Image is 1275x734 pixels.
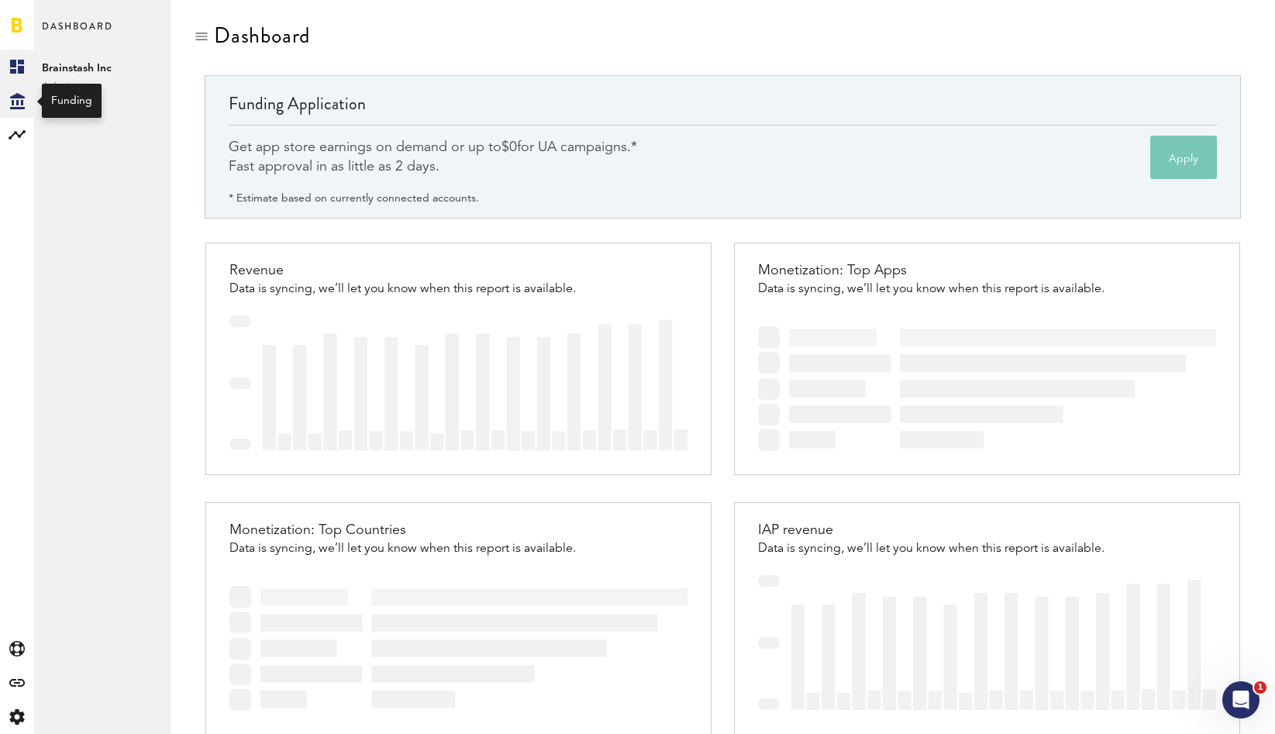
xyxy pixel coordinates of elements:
div: Data is syncing, we’ll let you know when this report is available. [758,542,1104,556]
div: Data is syncing, we’ll let you know when this report is available. [229,282,576,296]
span: 1 [1254,681,1266,694]
div: Data is syncing, we’ll let you know when this report is available. [229,542,576,556]
span: Support [33,11,88,25]
img: bar-chart-stub.svg [229,315,687,451]
img: horizontal-chart-stub.svg [758,326,1216,451]
div: Monetization: Top Countries [229,519,576,542]
div: Funding [51,93,92,109]
div: Dashboard [214,23,310,48]
img: horizontal-chart-stub.svg [229,586,687,711]
div: Get app store earnings on demand or up to for UA campaigns.* Fast approval in as little as 2 days. [229,138,637,177]
div: Data is syncing, we’ll let you know when this report is available. [758,282,1104,296]
div: Monetization: Top Apps [758,259,1104,282]
div: Funding Application [229,91,1218,125]
span: $0 [501,140,517,154]
span: Brainstash Inc [42,59,163,78]
span: Admin [42,78,163,96]
span: Dashboard [42,17,113,50]
div: IAP revenue [758,519,1104,542]
button: Apply [1150,136,1217,179]
iframe: Intercom live chat [1222,681,1259,718]
img: bar-chart-stub.svg [758,575,1216,711]
div: * Estimate based on currently connected accounts. [229,189,479,208]
div: Revenue [229,259,576,282]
